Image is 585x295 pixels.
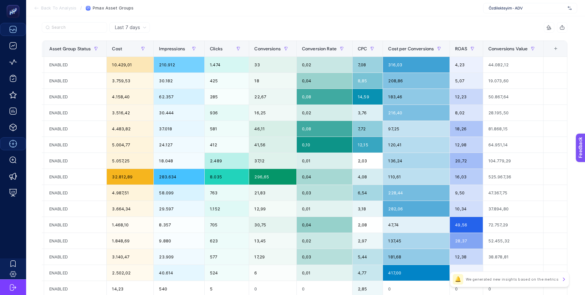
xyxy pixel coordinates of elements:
div: 8.357 [154,217,204,233]
div: 41,56 [249,137,296,153]
div: ENABLED [44,121,107,137]
div: 7,08 [353,57,383,73]
div: 16,25 [249,105,296,121]
div: 0,02 [297,57,352,73]
div: 6 [249,265,296,281]
div: 🔔 [453,274,463,285]
div: 64.951,14 [483,137,543,153]
div: 30.182 [154,73,204,89]
span: Clicks [210,46,223,51]
div: 4,08 [353,169,383,185]
div: 120,41 [383,137,450,153]
div: 62.357 [154,89,204,105]
div: 0,02 [297,233,352,249]
div: 37,12 [249,153,296,169]
div: 705 [205,217,249,233]
div: 296,65 [249,169,296,185]
span: Last 7 days [115,24,140,31]
div: ENABLED [44,89,107,105]
span: Conversions [254,46,281,51]
div: 58.099 [154,185,204,201]
div: 2,03 [353,153,383,169]
div: 33 [249,57,296,73]
span: Pmax Asset Groups [93,6,134,11]
div: 30.444 [154,105,204,121]
div: ENABLED [44,57,107,73]
div: 22,67 [249,89,296,105]
div: 40.614 [154,265,204,281]
div: 12,99 [249,201,296,217]
span: CPC [358,46,367,51]
span: Özdilekteyim - ADV [489,6,565,11]
div: 18.048 [154,153,204,169]
div: 3,18 [353,201,383,217]
div: 0,10 [297,137,352,153]
div: 581 [205,121,249,137]
div: 28,37 [450,233,483,249]
div: 4.158,40 [107,89,153,105]
div: 0,04 [297,169,352,185]
div: 24.127 [154,137,204,153]
div: 2.502,02 [107,265,153,281]
div: 13,45 [249,233,296,249]
div: 623 [205,233,249,249]
div: 37.894,80 [483,201,543,217]
div: 110,61 [383,169,450,185]
div: 3.516,42 [107,105,153,121]
div: 316,03 [383,57,450,73]
div: 1.468,10 [107,217,153,233]
span: Impressions [159,46,185,51]
div: 46,11 [249,121,296,137]
div: 183,46 [383,89,450,105]
div: 19.073,60 [483,73,543,89]
div: 23.909 [154,249,204,265]
p: We generated new insights based on the metrics [466,277,559,282]
div: 4,12 [450,265,483,281]
div: ENABLED [44,201,107,217]
div: ENABLED [44,217,107,233]
div: 763 [205,185,249,201]
div: 282,06 [383,201,450,217]
div: 181,68 [383,249,450,265]
div: 10,34 [450,201,483,217]
div: 3.140,47 [107,249,153,265]
div: 50.867,64 [483,89,543,105]
div: 12 items selected [549,46,554,60]
div: 4.987,51 [107,185,153,201]
div: 6,54 [353,185,383,201]
div: 0,03 [297,185,352,201]
div: 7,72 [353,121,383,137]
div: 0,02 [297,105,352,121]
div: 5,07 [450,73,483,89]
span: / [80,5,82,10]
div: 5.057,25 [107,153,153,169]
div: 37.018 [154,121,204,137]
div: 136,24 [383,153,450,169]
div: ENABLED [44,233,107,249]
div: + [550,46,562,51]
div: 4,23 [450,57,483,73]
div: 8,02 [450,105,483,121]
div: 12,38 [450,249,483,265]
div: 228,44 [383,185,450,201]
div: 47,74 [383,217,450,233]
div: 2,08 [353,217,383,233]
div: 49,56 [450,217,483,233]
div: 29.597 [154,201,204,217]
div: 44.082,12 [483,57,543,73]
span: Conversions Value [488,46,528,51]
div: 38.878,81 [483,249,543,265]
div: 1.474 [205,57,249,73]
div: ENABLED [44,137,107,153]
div: 18 [249,73,296,89]
div: 52.455,32 [483,233,543,249]
div: 210.912 [154,57,204,73]
div: 3.664,34 [107,201,153,217]
div: 28.195,50 [483,105,543,121]
div: 32.812,89 [107,169,153,185]
div: 30,75 [249,217,296,233]
span: Asset Group Status [49,46,91,51]
div: 936 [205,105,249,121]
div: ENABLED [44,105,107,121]
div: 0,08 [297,121,352,137]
